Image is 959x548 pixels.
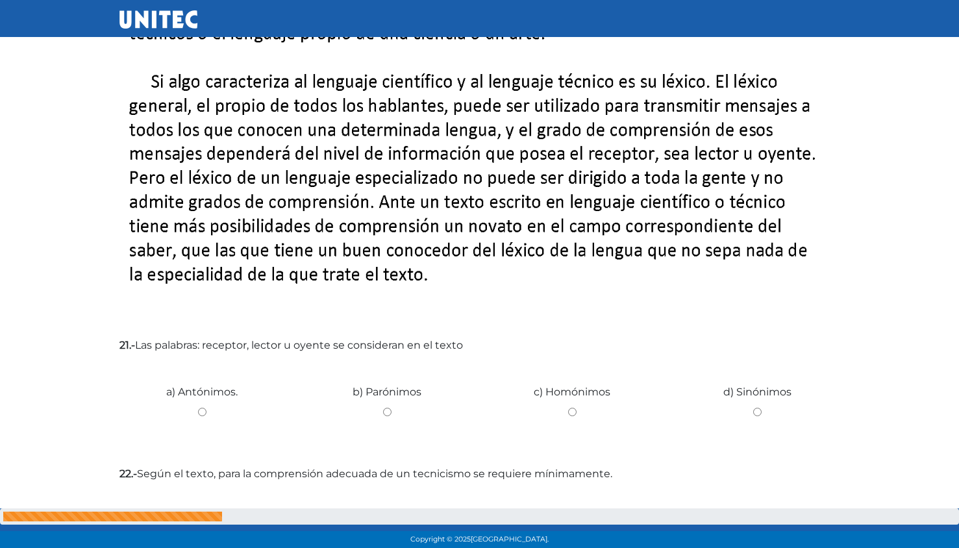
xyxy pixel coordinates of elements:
strong: 22.- [119,467,137,480]
label: a) Antónimos. [166,384,238,400]
label: b) Parónimos [353,384,421,400]
span: [GEOGRAPHIC_DATA]. [471,535,549,543]
label: c) Homónimos [534,384,610,400]
label: Las palabras: receptor, lector u oyente se consideran en el texto [119,338,840,353]
label: d) Sinónimos [723,384,791,400]
label: Según el texto, para la comprensión adecuada de un tecnicismo se requiere mínimamente. [119,466,840,482]
strong: 21.- [119,339,135,351]
img: UNITEC [119,10,197,29]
